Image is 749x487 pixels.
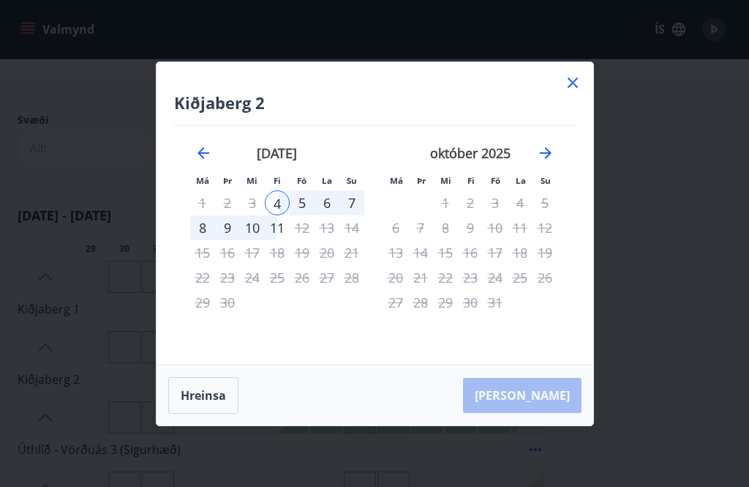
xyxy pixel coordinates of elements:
[541,175,551,186] small: Su
[532,215,557,240] td: Not available. sunnudagur, 12. október 2025
[290,240,315,265] td: Not available. föstudagur, 19. september 2025
[440,175,451,186] small: Mi
[458,290,483,315] td: Not available. fimmtudagur, 30. október 2025
[408,240,433,265] td: Not available. þriðjudagur, 14. október 2025
[174,92,576,114] h4: Kiðjaberg 2
[195,144,212,162] div: Move backward to switch to the previous month.
[339,190,364,215] td: Choose sunnudagur, 7. september 2025 as your check-out date. It’s available.
[508,215,532,240] td: Not available. laugardagur, 11. október 2025
[483,190,508,215] td: Not available. föstudagur, 3. október 2025
[315,240,339,265] td: Not available. laugardagur, 20. september 2025
[458,265,483,290] td: Not available. fimmtudagur, 23. október 2025
[297,175,306,186] small: Fö
[383,215,408,240] td: Not available. mánudagur, 6. október 2025
[265,190,290,215] div: Aðeins innritun í boði
[383,290,408,315] td: Not available. mánudagur, 27. október 2025
[315,190,339,215] td: Choose laugardagur, 6. september 2025 as your check-out date. It’s available.
[215,240,240,265] td: Not available. þriðjudagur, 16. september 2025
[265,215,290,240] td: Choose fimmtudagur, 11. september 2025 as your check-out date. It’s available.
[483,265,508,290] td: Not available. föstudagur, 24. október 2025
[532,265,557,290] td: Not available. sunnudagur, 26. október 2025
[339,215,364,240] td: Not available. sunnudagur, 14. september 2025
[483,290,508,315] td: Not available. föstudagur, 31. október 2025
[290,190,315,215] td: Choose föstudagur, 5. september 2025 as your check-out date. It’s available.
[430,144,511,162] strong: október 2025
[508,240,532,265] td: Not available. laugardagur, 18. október 2025
[408,290,433,315] td: Not available. þriðjudagur, 28. október 2025
[458,240,483,265] td: Not available. fimmtudagur, 16. október 2025
[196,175,209,186] small: Má
[467,175,475,186] small: Fi
[339,190,364,215] div: 7
[408,215,433,240] td: Not available. þriðjudagur, 7. október 2025
[339,240,364,265] td: Not available. sunnudagur, 21. september 2025
[532,190,557,215] td: Not available. sunnudagur, 5. október 2025
[458,190,483,215] td: Not available. fimmtudagur, 2. október 2025
[315,190,339,215] div: 6
[537,144,554,162] div: Move forward to switch to the next month.
[215,215,240,240] div: 9
[240,215,265,240] div: 10
[315,265,339,290] td: Not available. laugardagur, 27. september 2025
[190,215,215,240] td: Choose mánudagur, 8. september 2025 as your check-out date. It’s available.
[190,290,215,315] td: Not available. mánudagur, 29. september 2025
[223,175,232,186] small: Þr
[383,265,408,290] td: Not available. mánudagur, 20. október 2025
[347,175,357,186] small: Su
[433,240,458,265] td: Not available. miðvikudagur, 15. október 2025
[339,265,364,290] td: Not available. sunnudagur, 28. september 2025
[190,240,215,265] td: Not available. mánudagur, 15. september 2025
[458,215,483,240] td: Not available. fimmtudagur, 9. október 2025
[516,175,526,186] small: La
[322,175,332,186] small: La
[483,240,508,265] td: Not available. föstudagur, 17. október 2025
[290,265,315,290] div: Aðeins útritun í boði
[290,265,315,290] td: Not available. föstudagur, 26. september 2025
[315,215,339,240] td: Not available. laugardagur, 13. september 2025
[383,240,408,265] td: Not available. mánudagur, 13. október 2025
[265,215,290,240] div: 11
[257,144,297,162] strong: [DATE]
[215,215,240,240] td: Choose þriðjudagur, 9. september 2025 as your check-out date. It’s available.
[240,240,265,265] td: Not available. miðvikudagur, 17. september 2025
[265,190,290,215] td: Selected as start date. fimmtudagur, 4. september 2025
[290,215,315,240] td: Choose föstudagur, 12. september 2025 as your check-out date. It’s available.
[190,265,215,290] td: Not available. mánudagur, 22. september 2025
[240,265,265,290] td: Not available. miðvikudagur, 24. september 2025
[190,190,215,215] td: Not available. mánudagur, 1. september 2025
[265,240,290,265] td: Not available. fimmtudagur, 18. september 2025
[508,190,532,215] td: Not available. laugardagur, 4. október 2025
[483,290,508,315] div: Aðeins útritun í boði
[483,190,508,215] div: Aðeins útritun í boði
[215,265,240,290] td: Not available. þriðjudagur, 23. september 2025
[408,265,433,290] td: Not available. þriðjudagur, 21. október 2025
[458,265,483,290] div: Aðeins útritun í boði
[274,175,281,186] small: Fi
[265,265,290,290] td: Not available. fimmtudagur, 25. september 2025
[417,175,426,186] small: Þr
[491,175,500,186] small: Fö
[433,215,458,240] td: Not available. miðvikudagur, 8. október 2025
[390,175,403,186] small: Má
[240,215,265,240] td: Choose miðvikudagur, 10. september 2025 as your check-out date. It’s available.
[215,190,240,215] td: Not available. þriðjudagur, 2. september 2025
[190,215,215,240] div: 8
[483,215,508,240] td: Not available. föstudagur, 10. október 2025
[433,190,458,215] td: Not available. miðvikudagur, 1. október 2025
[174,126,576,347] div: Calendar
[532,240,557,265] td: Not available. sunnudagur, 19. október 2025
[433,290,458,315] td: Not available. miðvikudagur, 29. október 2025
[168,377,238,414] button: Hreinsa
[290,190,315,215] div: 5
[215,290,240,315] td: Not available. þriðjudagur, 30. september 2025
[246,175,257,186] small: Mi
[240,190,265,215] td: Not available. miðvikudagur, 3. september 2025
[508,265,532,290] td: Not available. laugardagur, 25. október 2025
[433,265,458,290] td: Not available. miðvikudagur, 22. október 2025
